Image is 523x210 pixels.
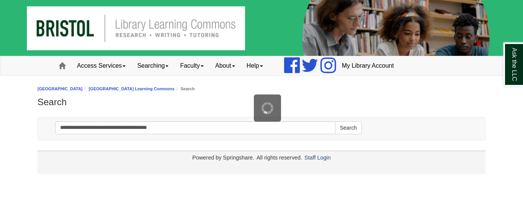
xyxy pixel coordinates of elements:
[89,86,175,91] a: [GEOGRAPHIC_DATA] Learning Commons
[209,56,241,75] a: About
[38,86,83,91] a: [GEOGRAPHIC_DATA]
[255,155,303,161] div: All rights reserved.
[336,56,400,75] a: My Library Account
[71,56,131,75] a: Access Services
[335,121,362,134] button: Search
[38,85,485,93] nav: breadcrumb
[191,155,255,161] div: Powered by Springshare.
[261,102,273,114] img: Working...
[175,85,195,93] li: Search
[131,56,174,75] a: Searching
[304,155,331,161] a: Staff Login
[38,97,485,107] h1: Search
[174,56,209,75] a: Faculty
[241,56,269,75] a: Help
